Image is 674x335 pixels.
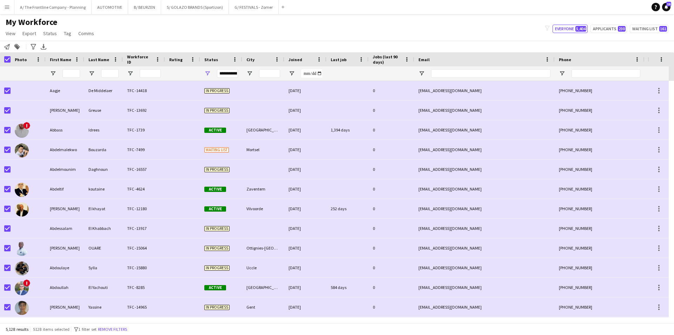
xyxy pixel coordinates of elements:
[84,199,123,218] div: El khayat
[575,26,586,32] span: 5,404
[204,167,230,172] span: In progress
[15,143,29,157] img: Abdelmalekwo Bouzarda
[555,101,645,120] div: [PHONE_NUMBER]
[140,69,161,78] input: Workforce ID Filter Input
[123,120,165,140] div: TFC -1739
[84,238,123,258] div: OUARE
[204,265,230,271] span: In progress
[369,120,414,140] div: 0
[123,278,165,297] div: TFC -8285
[15,124,29,138] img: Abbass Idrees
[242,258,284,277] div: Uccle
[15,301,29,315] img: Abdulrahman Yassine
[123,160,165,179] div: TFC -16557
[29,43,38,51] app-action-btn: Advanced filters
[555,160,645,179] div: [PHONE_NUMBER]
[204,285,226,290] span: Active
[204,226,230,231] span: In progress
[555,219,645,238] div: [PHONE_NUMBER]
[289,57,302,62] span: Joined
[23,122,30,129] span: !
[92,0,128,14] button: AUTOMOTIVE
[23,279,30,286] span: !
[373,54,402,65] span: Jobs (last 90 days)
[123,238,165,258] div: TFC -15064
[123,219,165,238] div: TFC -13917
[15,281,29,295] img: Abdoullah El Yachouti
[259,69,280,78] input: City Filter Input
[284,238,326,258] div: [DATE]
[46,258,84,277] div: Abdoulaye
[666,2,671,6] span: 16
[64,30,71,37] span: Tag
[369,179,414,199] div: 0
[618,26,626,32] span: 230
[84,179,123,199] div: koutaine
[127,70,133,77] button: Open Filter Menu
[414,297,555,317] div: [EMAIL_ADDRESS][DOMAIN_NAME]
[242,179,284,199] div: Zaventem
[418,70,425,77] button: Open Filter Menu
[88,70,95,77] button: Open Filter Menu
[431,69,550,78] input: Email Filter Input
[662,3,670,11] a: 16
[204,128,226,133] span: Active
[204,70,211,77] button: Open Filter Menu
[123,140,165,159] div: TFC -7499
[13,43,21,51] app-action-btn: Add to tag
[15,242,29,256] img: Abdoul OUARE
[46,101,84,120] div: [PERSON_NAME]
[369,160,414,179] div: 0
[571,69,640,78] input: Phone Filter Input
[15,262,29,276] img: Abdoulaye Sylla
[43,30,57,37] span: Status
[33,327,70,332] span: 5128 items selected
[204,305,230,310] span: In progress
[414,219,555,238] div: [EMAIL_ADDRESS][DOMAIN_NAME]
[14,0,92,14] button: A/ The Frontline Company - Planning
[242,238,284,258] div: Ottignies-[GEOGRAPHIC_DATA]-[GEOGRAPHIC_DATA]
[369,140,414,159] div: 0
[326,199,369,218] div: 252 days
[46,160,84,179] div: Abdelmounim
[169,57,183,62] span: Rating
[369,81,414,100] div: 0
[555,297,645,317] div: [PHONE_NUMBER]
[555,140,645,159] div: [PHONE_NUMBER]
[284,278,326,297] div: [DATE]
[40,29,60,38] a: Status
[369,297,414,317] div: 0
[555,179,645,199] div: [PHONE_NUMBER]
[3,43,11,51] app-action-btn: Notify workforce
[6,17,57,27] span: My Workforce
[414,258,555,277] div: [EMAIL_ADDRESS][DOMAIN_NAME]
[229,0,279,14] button: G/ FESTIVALS - Zomer
[414,81,555,100] div: [EMAIL_ADDRESS][DOMAIN_NAME]
[289,70,295,77] button: Open Filter Menu
[46,278,84,297] div: Abdoullah
[15,202,29,217] img: Abderrazak El khayat
[555,258,645,277] div: [PHONE_NUMBER]
[555,278,645,297] div: [PHONE_NUMBER]
[97,326,128,333] button: Remove filters
[204,88,230,94] span: In progress
[3,29,18,38] a: View
[284,219,326,238] div: [DATE]
[326,120,369,140] div: 1,394 days
[50,57,71,62] span: First Name
[123,199,165,218] div: TFC -12180
[414,179,555,199] div: [EMAIL_ADDRESS][DOMAIN_NAME]
[659,26,667,32] span: 161
[46,140,84,159] div: Abdelmalekwo
[331,57,346,62] span: Last job
[369,199,414,218] div: 0
[284,120,326,140] div: [DATE]
[553,25,588,33] button: Everyone5,404
[555,120,645,140] div: [PHONE_NUMBER]
[161,0,229,14] button: S/ GOLAZO BRANDS (Sportizon)
[369,238,414,258] div: 0
[204,206,226,212] span: Active
[84,258,123,277] div: Sylla
[369,219,414,238] div: 0
[39,43,48,51] app-action-btn: Export XLSX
